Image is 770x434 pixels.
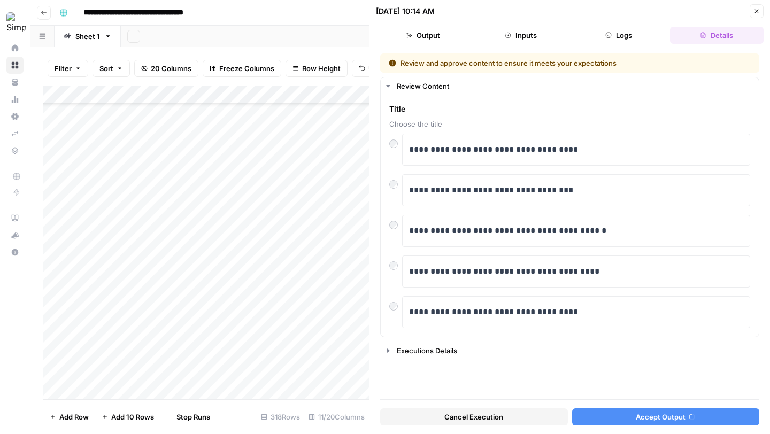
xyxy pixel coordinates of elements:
img: SimpleTire Logo [6,12,26,32]
span: Filter [55,63,72,74]
button: Accept Output [572,408,760,425]
div: 11/20 Columns [304,408,369,425]
a: Data Library [6,142,24,159]
a: Settings [6,108,24,125]
span: Title [389,104,750,114]
a: Syncs [6,125,24,142]
div: Sheet 1 [75,31,100,42]
button: 20 Columns [134,60,198,77]
button: Add 10 Rows [95,408,160,425]
button: Output [376,27,469,44]
a: Usage [6,91,24,108]
button: Workspace: SimpleTire [6,9,24,35]
div: Review Content [397,81,752,91]
span: Cancel Execution [444,412,503,422]
span: Accept Output [636,412,686,422]
button: Logs [572,27,666,44]
span: Sort [99,63,113,74]
button: Cancel Execution [380,408,568,425]
span: Freeze Columns [219,63,274,74]
button: Add Row [43,408,95,425]
a: Home [6,40,24,57]
div: Review and approve content to ensure it meets your expectations [389,58,684,68]
a: Your Data [6,74,24,91]
button: Inputs [474,27,567,44]
button: Executions Details [381,342,759,359]
button: Freeze Columns [203,60,281,77]
div: 318 Rows [257,408,304,425]
button: Filter [48,60,88,77]
span: Add Row [59,412,89,422]
div: Review Content [381,95,759,337]
span: Choose the title [389,119,750,129]
button: What's new? [6,227,24,244]
span: Row Height [302,63,341,74]
div: Executions Details [397,345,752,356]
a: Sheet 1 [55,26,121,47]
button: Review Content [381,77,759,95]
button: Row Height [286,60,348,77]
span: Add 10 Rows [111,412,154,422]
span: Stop Runs [176,412,210,422]
button: Undo [352,60,394,77]
button: Sort [93,60,130,77]
button: Stop Runs [160,408,217,425]
button: Details [670,27,764,44]
span: 20 Columns [151,63,191,74]
div: [DATE] 10:14 AM [376,6,435,17]
a: Browse [6,57,24,74]
a: AirOps Academy [6,210,24,227]
div: What's new? [7,227,23,243]
button: Help + Support [6,244,24,261]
